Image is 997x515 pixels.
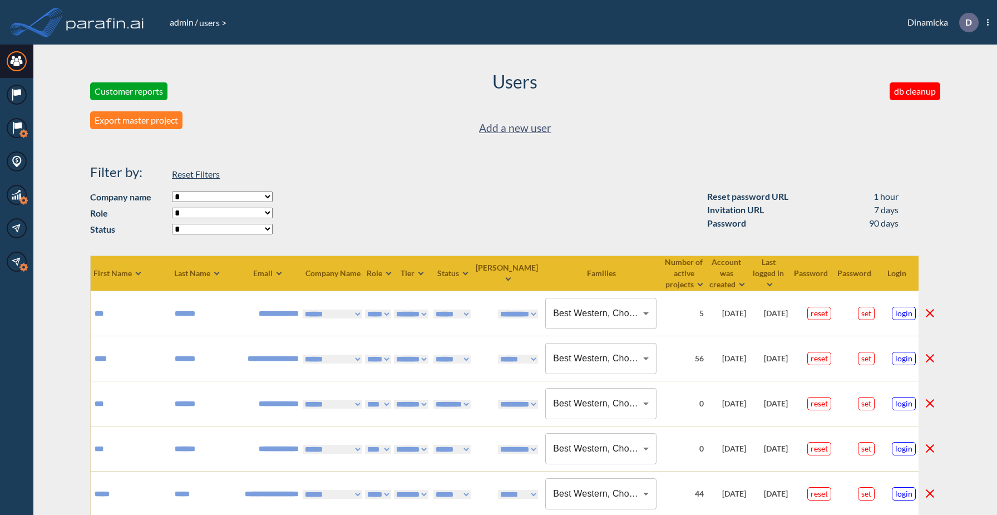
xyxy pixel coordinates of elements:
button: set [858,397,875,410]
th: Role [365,256,394,291]
div: Best Western, Choice, G6 Hospitality, Hilton, Hyatt, IHG, Marriott, [GEOGRAPHIC_DATA] [545,433,657,464]
td: [DATE] [749,291,791,336]
button: db cleanup [890,82,940,100]
div: Best Western, Choice, G6 Hospitality, [GEOGRAPHIC_DATA], Hyatt, Marriott, [GEOGRAPHIC_DATA], [GEO... [545,298,657,329]
button: login [892,487,916,501]
div: 90 days [869,217,899,230]
div: 7 days [874,203,899,217]
a: admin [169,17,195,27]
td: [DATE] [749,426,791,471]
div: Best Western, Choice, G6 Hospitality, Hilton, Hyatt, IHG, Marriott, [GEOGRAPHIC_DATA], [GEOGRAPHI... [545,478,657,509]
button: login [892,397,916,410]
td: [DATE] [749,381,791,426]
strong: Company name [90,190,167,204]
th: First Name [90,256,174,291]
td: 0 [664,426,706,471]
button: delete line [923,306,937,320]
div: Password [707,217,746,230]
th: Status [431,256,475,291]
button: set [858,352,875,365]
span: users > [198,17,228,28]
button: set [858,442,875,455]
div: Best Western, Choice, G6 Hospitality, Hilton, Hyatt, IHG, Marriott, [GEOGRAPHIC_DATA], [GEOGRAPHI... [545,343,657,374]
button: set [858,307,875,320]
th: Number of active projects [664,256,706,291]
button: delete line [923,351,937,365]
th: Tier [394,256,431,291]
td: 56 [664,336,706,381]
td: [DATE] [707,426,749,471]
a: Add a new user [479,119,551,138]
button: reset [807,487,831,501]
button: set [858,487,875,501]
th: Password [791,256,834,291]
th: Login [877,256,919,291]
img: logo [64,11,146,33]
button: reset [807,442,831,455]
th: Last Name [174,256,233,291]
td: 0 [664,381,706,426]
button: delete line [923,487,937,501]
td: [DATE] [749,336,791,381]
td: [DATE] [707,381,749,426]
div: Best Western, Choice, G6 Hospitality, Hilton, Hyatt, IHG, Marriott, [GEOGRAPHIC_DATA] [545,388,657,419]
button: login [892,442,916,455]
div: Dinamicka [891,13,989,32]
strong: Role [90,207,167,220]
p: D [965,17,972,27]
strong: Status [90,223,167,236]
td: [DATE] [707,291,749,336]
button: login [892,307,916,320]
td: [DATE] [707,336,749,381]
button: reset [807,307,831,320]
button: Export master project [90,111,182,129]
th: Email [233,256,303,291]
li: / [169,16,198,29]
div: Reset password URL [707,190,788,203]
button: reset [807,352,831,365]
h4: Filter by: [90,164,167,180]
div: 1 hour [873,190,899,203]
button: reset [807,397,831,410]
th: Company Name [303,256,365,291]
span: Reset Filters [172,169,220,179]
button: login [892,352,916,365]
td: 5 [664,291,706,336]
div: Invitation URL [707,203,764,217]
button: delete line [923,396,937,410]
th: Account was created [707,256,749,291]
h2: Users [492,71,537,92]
button: delete line [923,442,937,455]
th: [PERSON_NAME] [475,256,541,291]
button: Customer reports [90,82,167,100]
th: Families [541,256,664,291]
th: Password [834,256,877,291]
th: Last logged in [749,256,791,291]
